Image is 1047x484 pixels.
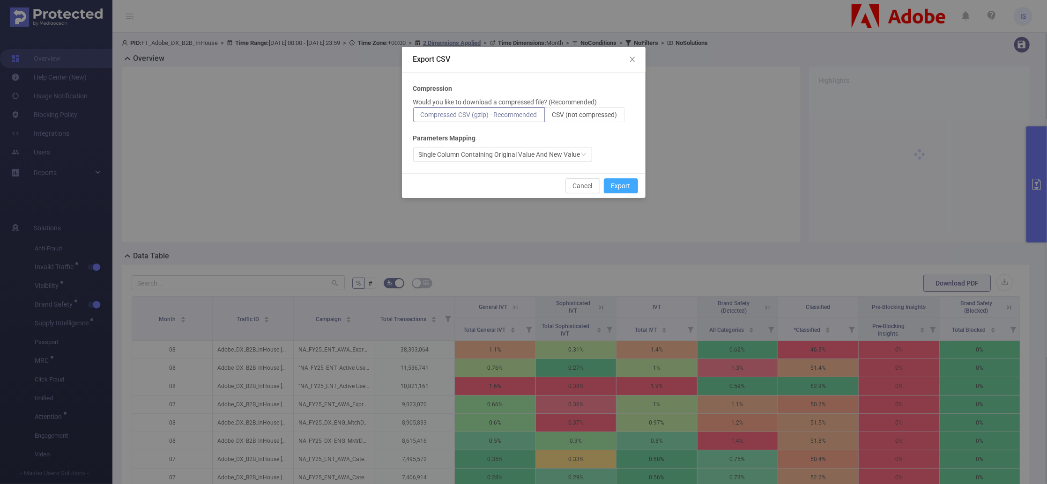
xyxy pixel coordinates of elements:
[565,178,600,193] button: Cancel
[413,54,634,65] div: Export CSV
[604,178,638,193] button: Export
[619,47,646,73] button: Close
[629,56,636,63] i: icon: close
[413,84,453,94] b: Compression
[421,111,537,118] span: Compressed CSV (gzip) - Recommended
[581,152,587,158] i: icon: down
[552,111,617,118] span: CSV (not compressed)
[413,133,476,143] b: Parameters Mapping
[419,147,580,161] div: Single Column Containing Original Value And New Value
[413,97,597,107] p: Would you like to download a compressed file? (Recommended)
